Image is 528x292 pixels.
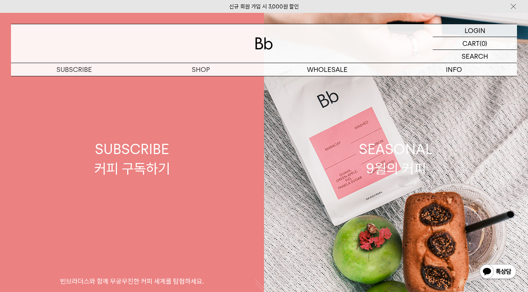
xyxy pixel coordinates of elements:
a: LOGIN [433,24,517,37]
img: 카카오톡 채널 1:1 채팅 버튼 [479,263,517,281]
div: SUBSCRIBE 커피 구독하기 [94,139,170,178]
a: 신규 회원 가입 시 3,000원 할인 [229,3,299,10]
p: SEARCH [462,50,488,63]
a: SUBSCRIBE [11,63,137,76]
p: CART [462,37,480,50]
a: SHOP [137,63,264,76]
p: LOGIN [465,24,485,37]
p: INFO [390,63,517,76]
p: WHOLESALE [264,63,390,76]
div: SEASONAL 9월의 커피 [359,139,433,178]
a: CART (0) [433,37,517,50]
p: (0) [480,37,487,50]
img: 로고 [255,37,273,50]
